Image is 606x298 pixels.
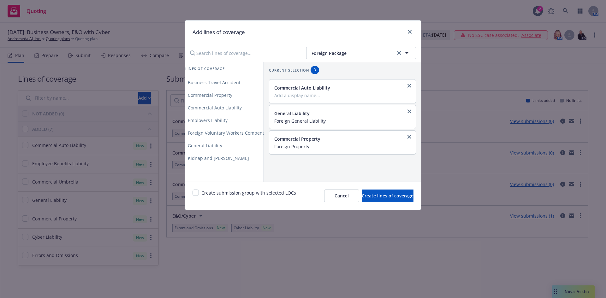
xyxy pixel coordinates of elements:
[193,28,245,36] h1: Add lines of coverage
[406,28,413,36] a: close
[274,110,409,117] div: General Liability
[180,117,235,123] span: Employers Liability
[362,193,413,199] span: Create lines of coverage
[274,136,409,142] div: Commercial Property
[406,133,413,141] a: close
[395,49,403,57] a: clear selection
[180,155,257,161] span: Kidnap and [PERSON_NAME]
[186,47,301,59] input: Search lines of coverage...
[201,190,296,202] span: Create submission group with selected LOCs
[312,50,394,56] span: Foreign Package
[180,143,230,149] span: General Liability
[185,66,225,71] span: Lines of coverage
[180,92,240,98] span: Commercial Property
[324,190,359,202] button: Cancel
[306,47,416,59] button: Foreign Packageclear selection
[406,82,413,90] a: close
[362,190,413,202] button: Create lines of coverage
[274,143,409,149] input: Add a display name...
[180,79,248,85] span: Business Travel Accident
[335,193,349,199] span: Cancel
[180,130,283,136] span: Foreign Voluntary Workers Compensation
[406,108,413,115] a: close
[180,105,249,111] span: Commercial Auto Liability
[313,67,317,73] span: 3
[269,67,309,73] span: Current selection
[274,92,409,98] input: Add a display name...
[274,85,409,91] div: Commercial Auto Liability
[274,118,409,124] input: Add a display name...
